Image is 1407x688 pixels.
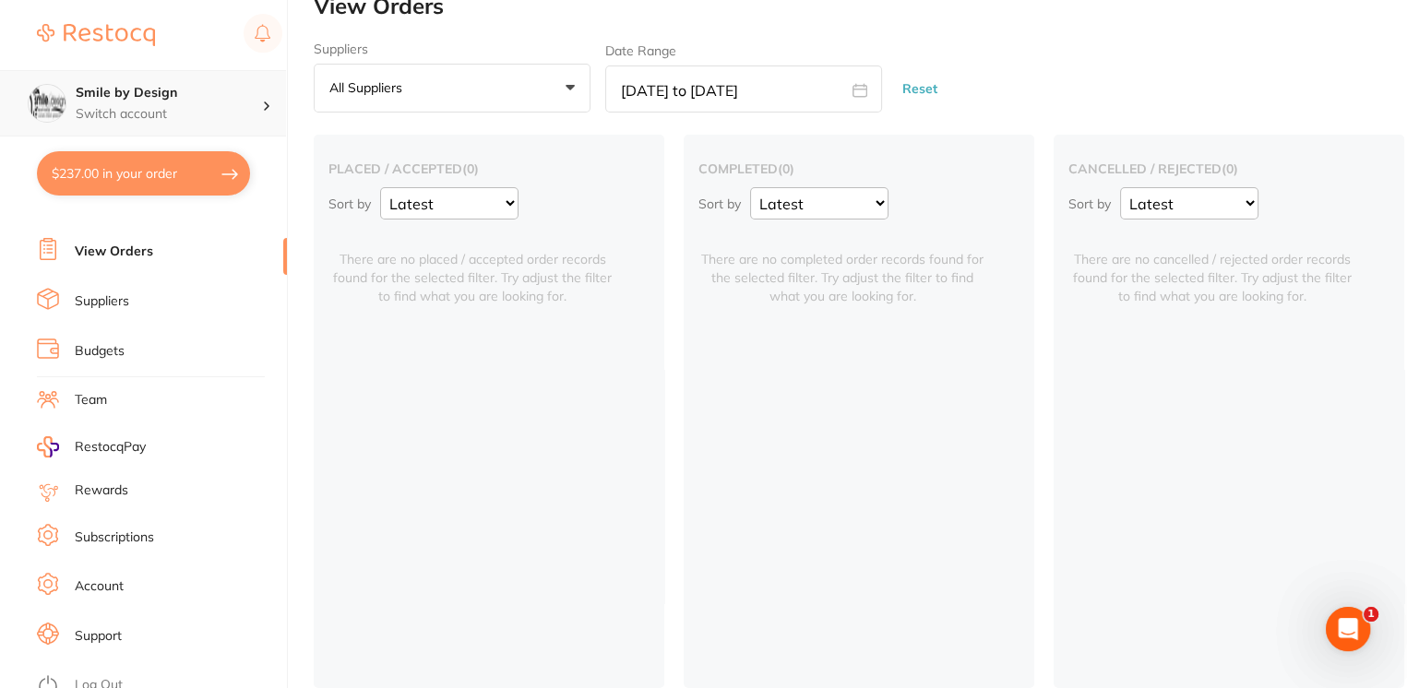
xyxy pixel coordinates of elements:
span: There are no completed order records found for the selected filter. Try adjust the filter to find... [698,229,986,305]
button: $237.00 in your order [37,151,250,196]
a: Rewards [75,481,128,500]
img: RestocqPay [37,436,59,457]
p: Sort by [1068,196,1111,212]
a: Restocq Logo [37,14,155,56]
a: Subscriptions [75,528,154,547]
a: Team [75,391,107,409]
img: Smile by Design [29,85,66,122]
h4: Smile by Design [76,84,262,102]
span: RestocqPay [75,438,146,457]
span: There are no cancelled / rejected order records found for the selected filter. Try adjust the fil... [1068,229,1356,305]
p: Switch account [76,105,262,124]
h2: cancelled / rejected ( 0 ) [1068,160,1389,177]
a: View Orders [75,243,153,261]
input: Select date range [605,65,882,113]
a: Budgets [75,342,125,361]
a: Support [75,627,122,646]
a: Suppliers [75,292,129,311]
p: Sort by [328,196,371,212]
span: 1 [1364,607,1378,622]
iframe: Intercom live chat [1326,607,1370,651]
p: All suppliers [329,79,410,96]
label: Suppliers [314,42,590,56]
h2: placed / accepted ( 0 ) [328,160,650,177]
button: All suppliers [314,64,590,113]
button: Reset [897,65,943,113]
h2: completed ( 0 ) [698,160,1019,177]
img: Restocq Logo [37,24,155,46]
label: Date Range [605,43,676,58]
a: Account [75,577,124,596]
a: RestocqPay [37,436,146,457]
span: There are no placed / accepted order records found for the selected filter. Try adjust the filter... [328,229,616,305]
p: Sort by [698,196,741,212]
